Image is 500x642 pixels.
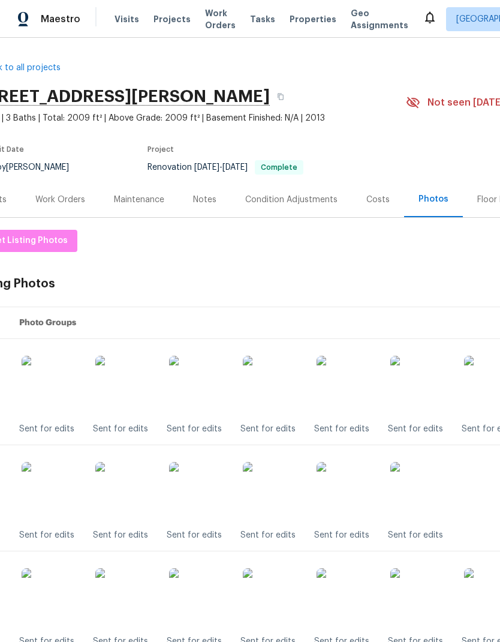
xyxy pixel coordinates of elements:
[240,423,296,435] div: Sent for edits
[222,163,248,172] span: [DATE]
[351,7,408,31] span: Geo Assignments
[245,194,338,206] div: Condition Adjustments
[194,163,248,172] span: -
[147,146,174,153] span: Project
[193,194,216,206] div: Notes
[240,529,296,541] div: Sent for edits
[167,529,222,541] div: Sent for edits
[205,7,236,31] span: Work Orders
[19,423,74,435] div: Sent for edits
[147,163,303,172] span: Renovation
[35,194,85,206] div: Work Orders
[167,423,222,435] div: Sent for edits
[93,423,148,435] div: Sent for edits
[314,529,369,541] div: Sent for edits
[418,193,448,205] div: Photos
[194,163,219,172] span: [DATE]
[290,13,336,25] span: Properties
[41,13,80,25] span: Maestro
[366,194,390,206] div: Costs
[115,13,139,25] span: Visits
[270,86,291,107] button: Copy Address
[388,423,443,435] div: Sent for edits
[93,529,148,541] div: Sent for edits
[256,164,302,171] span: Complete
[388,529,443,541] div: Sent for edits
[19,529,74,541] div: Sent for edits
[250,15,275,23] span: Tasks
[314,423,369,435] div: Sent for edits
[153,13,191,25] span: Projects
[114,194,164,206] div: Maintenance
